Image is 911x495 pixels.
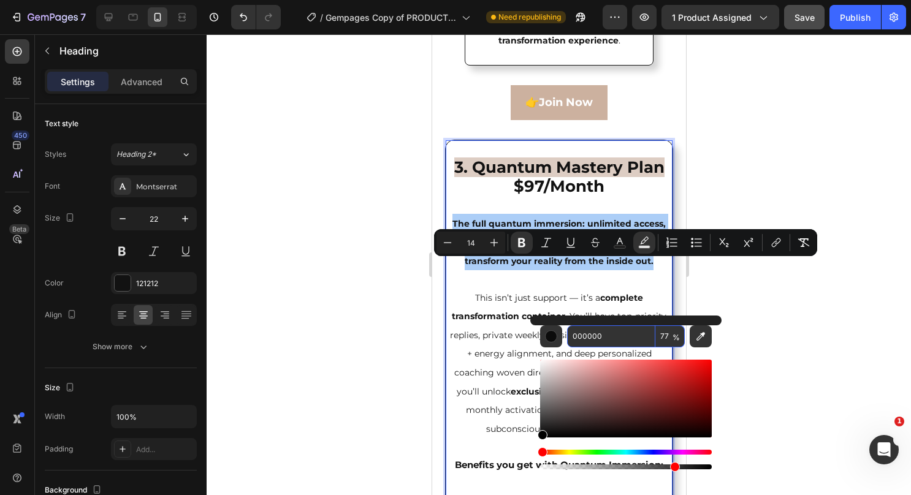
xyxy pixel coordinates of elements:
[136,278,194,289] div: 121212
[136,444,194,455] div: Add...
[45,149,66,160] div: Styles
[869,435,899,464] iframe: Intercom live chat
[5,5,91,29] button: 7
[12,130,29,140] div: 450
[673,331,680,344] span: %
[116,149,156,160] span: Heading 2*
[45,444,73,455] div: Padding
[45,336,197,358] button: Show more
[432,34,686,495] iframe: Design area
[111,143,197,165] button: Heading 2*
[434,229,817,256] div: Editor contextual toolbar
[80,10,86,25] p: 7
[136,181,194,192] div: Montserrat
[498,12,561,23] span: Need republishing
[61,75,95,88] p: Settings
[840,11,871,24] div: Publish
[45,307,79,323] div: Align
[661,5,779,29] button: 1 product assigned
[121,75,162,88] p: Advanced
[672,11,752,24] span: 1 product assigned
[784,5,825,29] button: Save
[894,417,904,426] span: 1
[59,43,192,58] p: Heading
[829,5,881,29] button: Publish
[45,210,77,227] div: Size
[320,11,323,24] span: /
[540,450,712,455] div: Hue
[567,325,655,347] input: E.g FFFFFF
[45,411,65,422] div: Width
[45,380,77,396] div: Size
[326,11,457,24] span: Gempages Copy of PRODUCT - MEMBERSHIP
[795,12,815,23] span: Save
[45,278,64,289] div: Color
[93,341,150,353] div: Show more
[231,5,281,29] div: Undo/Redo
[45,181,60,192] div: Font
[45,118,78,129] div: Text style
[112,406,196,428] input: Auto
[9,224,29,234] div: Beta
